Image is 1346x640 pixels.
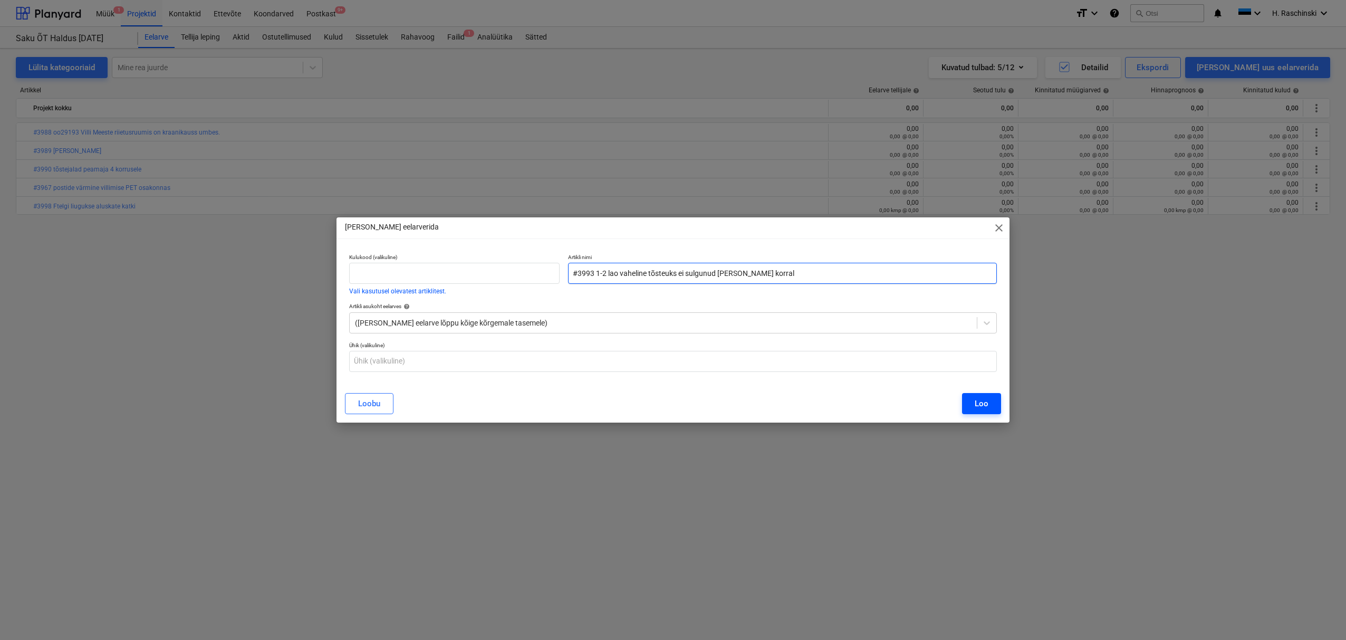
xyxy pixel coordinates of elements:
[349,342,997,351] p: Ühik (valikuline)
[349,288,446,294] button: Vali kasutusel olevatest artiklitest.
[962,393,1001,414] button: Loo
[345,222,439,233] p: [PERSON_NAME] eelarverida
[401,303,410,310] span: help
[358,397,380,410] div: Loobu
[568,254,997,263] p: Artikli nimi
[349,351,997,372] input: Ühik (valikuline)
[349,303,997,310] div: Artikli asukoht eelarves
[975,397,988,410] div: Loo
[993,222,1005,234] span: close
[349,254,560,263] p: Kulukood (valikuline)
[345,393,393,414] button: Loobu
